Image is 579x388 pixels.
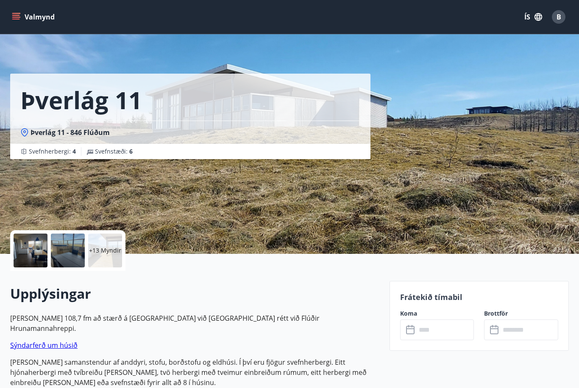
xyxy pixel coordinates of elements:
button: B [548,7,569,27]
span: Þverlág 11 - 846 Flúðum [31,128,110,137]
a: Sýndarferð um húsið [10,341,78,350]
button: menu [10,9,58,25]
span: Svefnstæði : [95,147,133,156]
span: 6 [129,147,133,155]
h2: Upplýsingar [10,284,379,303]
span: 4 [72,147,76,155]
button: ÍS [520,9,547,25]
label: Brottför [484,309,558,318]
p: [PERSON_NAME] 108,7 fm að stærð á [GEOGRAPHIC_DATA] við [GEOGRAPHIC_DATA] rétt við Flúðir Hrunama... [10,313,379,333]
h1: Þverlág 11 [20,84,142,116]
p: [PERSON_NAME] samanstendur af anddyri, stofu, borðstofu og eldhúsi. Í því eru fjögur svefnherberg... [10,357,379,388]
span: B [557,12,561,22]
p: Frátekið tímabil [400,292,558,303]
span: Svefnherbergi : [29,147,76,156]
p: +13 Myndir [89,246,121,255]
label: Koma [400,309,474,318]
